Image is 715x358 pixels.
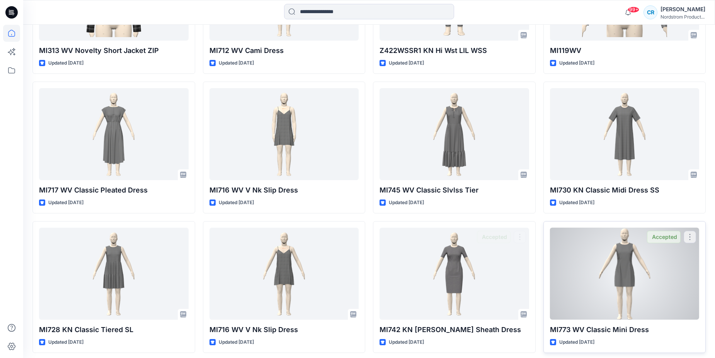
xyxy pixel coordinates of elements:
[39,88,189,180] a: MI717 WV Classic Pleated Dress
[39,324,189,335] p: MI728 KN Classic Tiered SL
[661,14,705,20] div: Nordstrom Product...
[550,88,700,180] a: MI730 KN Classic Midi Dress SS
[209,45,359,56] p: MI712 WV Cami Dress
[389,338,424,346] p: Updated [DATE]
[209,185,359,196] p: MI716 WV V Nk Slip Dress
[380,185,529,196] p: MI745 WV Classic Slvlss Tier
[380,88,529,180] a: MI745 WV Classic Slvlss Tier
[219,59,254,67] p: Updated [DATE]
[628,7,639,13] span: 99+
[219,199,254,207] p: Updated [DATE]
[550,228,700,320] a: MI773 WV Classic Mini Dress
[380,228,529,320] a: MI742 KN SS Ponte Sheath Dress
[550,185,700,196] p: MI730 KN Classic Midi Dress SS
[209,228,359,320] a: MI716 WV V Nk Slip Dress
[389,199,424,207] p: Updated [DATE]
[48,199,83,207] p: Updated [DATE]
[380,324,529,335] p: MI742 KN [PERSON_NAME] Sheath Dress
[48,59,83,67] p: Updated [DATE]
[550,45,700,56] p: MI119WV
[39,228,189,320] a: MI728 KN Classic Tiered SL
[219,338,254,346] p: Updated [DATE]
[48,338,83,346] p: Updated [DATE]
[559,199,594,207] p: Updated [DATE]
[209,88,359,180] a: MI716 WV V Nk Slip Dress
[559,59,594,67] p: Updated [DATE]
[39,45,189,56] p: MI313 WV Novelty Short Jacket ZIP
[380,45,529,56] p: Z422WSSR1 KN Hi Wst LIL WSS
[39,185,189,196] p: MI717 WV Classic Pleated Dress
[559,338,594,346] p: Updated [DATE]
[389,59,424,67] p: Updated [DATE]
[661,5,705,14] div: [PERSON_NAME]
[209,324,359,335] p: MI716 WV V Nk Slip Dress
[550,324,700,335] p: MI773 WV Classic Mini Dress
[643,5,657,19] div: CR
